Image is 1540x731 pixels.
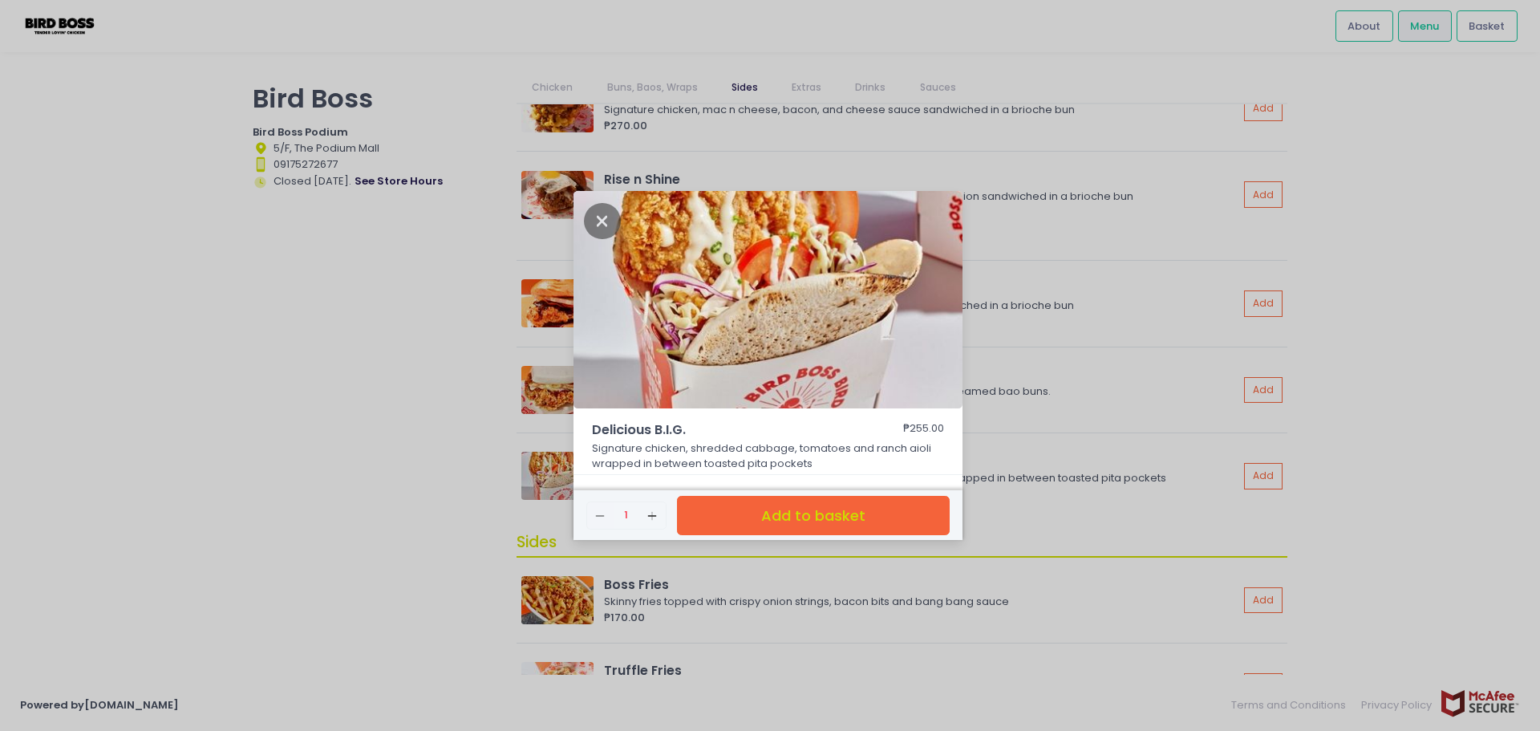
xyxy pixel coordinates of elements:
[903,420,944,440] div: ₱255.00
[584,212,621,228] button: Close
[592,420,857,440] span: Delicious B.I.G.
[677,496,950,535] button: Add to basket
[592,441,945,472] p: Signature chicken, shredded cabbage, tomatoes and ranch aioli wrapped in between toasted pita poc...
[573,191,962,409] img: Delicious B.I.G.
